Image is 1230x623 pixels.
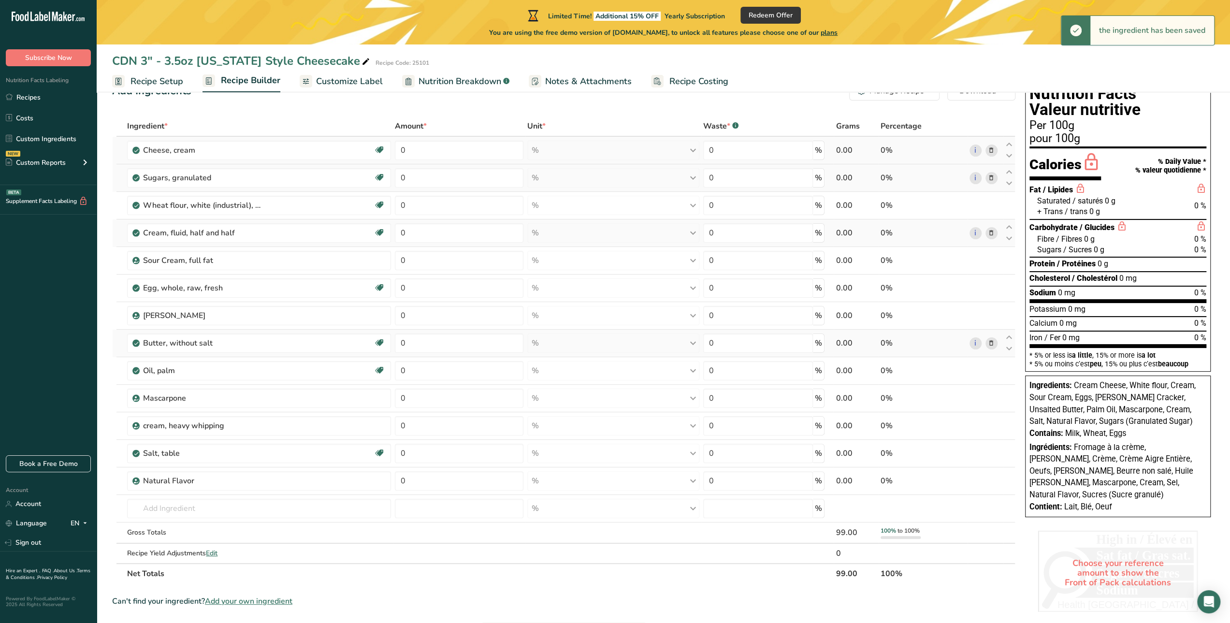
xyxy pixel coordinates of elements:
[881,255,966,266] div: 0%
[834,563,878,583] th: 99.00
[143,200,264,211] div: Wheat flour, white (industrial), 13% protein, bleached, enriched
[419,75,501,88] span: Nutrition Breakdown
[1029,152,1101,180] div: Calories
[300,71,383,92] a: Customize Label
[881,527,896,535] span: 100%
[6,49,91,66] button: Subscribe Now
[1058,288,1075,297] span: 0 mg
[970,227,982,239] a: i
[836,200,876,211] div: 0.00
[1029,381,1196,426] span: Cream Cheese, White flour, Cream, Sour Cream, Eggs, [PERSON_NAME] Cracker, Unsalted Butter, Palm ...
[881,365,966,377] div: 0%
[1037,234,1054,244] span: Fibre
[881,420,966,432] div: 0%
[1194,234,1206,244] span: 0 %
[1065,207,1087,216] span: / trans
[1037,196,1071,205] span: Saturated
[6,158,66,168] div: Custom Reports
[112,71,183,92] a: Recipe Setup
[143,392,264,404] div: Mascarpone
[42,567,54,574] a: FAQ .
[881,310,966,321] div: 0%
[879,563,968,583] th: 100%
[970,337,982,349] a: i
[836,448,876,459] div: 0.00
[25,53,72,63] span: Subscribe Now
[1194,201,1206,210] span: 0 %
[143,365,264,377] div: Oil, palm
[881,282,966,294] div: 0%
[6,151,20,157] div: NEW
[1029,86,1206,118] h1: Nutrition Facts Valeur nutritive
[821,28,838,37] span: plans
[836,310,876,321] div: 0.00
[489,28,838,38] span: You are using the free demo version of [DOMAIN_NAME], to unlock all features please choose one of...
[143,145,264,156] div: Cheese, cream
[897,527,920,535] span: to 100%
[836,282,876,294] div: 0.00
[71,518,91,529] div: EN
[836,227,876,239] div: 0.00
[143,448,264,459] div: Salt, table
[143,227,264,239] div: Cream, fluid, half and half
[970,145,982,157] a: i
[669,75,728,88] span: Recipe Costing
[836,255,876,266] div: 0.00
[881,448,966,459] div: 0%
[130,75,183,88] span: Recipe Setup
[1029,185,1041,194] span: Fat
[1063,245,1092,254] span: / Sucres
[37,574,67,581] a: Privacy Policy
[836,475,876,487] div: 0.00
[545,75,632,88] span: Notes & Attachments
[836,392,876,404] div: 0.00
[6,455,91,472] a: Book a Free Demo
[1056,234,1082,244] span: / Fibres
[1029,259,1055,268] span: Protein
[316,75,383,88] span: Customize Label
[127,499,391,518] input: Add Ingredient
[143,337,264,349] div: Butter, without salt
[1029,223,1078,232] span: Carbohydrate
[395,120,427,132] span: Amount
[143,172,264,184] div: Sugars, granulated
[1068,304,1085,314] span: 0 mg
[143,255,264,266] div: Sour Cream, full fat
[1098,259,1108,268] span: 0 g
[6,567,90,581] a: Terms & Conditions .
[127,120,168,132] span: Ingredient
[1197,590,1220,613] div: Open Intercom Messenger
[881,172,966,184] div: 0%
[1044,333,1060,342] span: / Fer
[1029,120,1206,131] div: Per 100g
[1038,531,1198,615] div: Choose your reference amount to show the Front of Pack calculations
[703,120,738,132] div: Waste
[1029,443,1072,452] span: Ingrédients:
[1057,259,1096,268] span: / Protéines
[1029,319,1057,328] span: Calcium
[1194,304,1206,314] span: 0 %
[970,172,982,184] a: i
[402,71,509,92] a: Nutrition Breakdown
[1029,333,1042,342] span: Iron
[1029,361,1206,367] div: * 5% ou moins c’est , 15% ou plus c’est
[836,548,876,559] div: 0
[127,527,391,537] div: Gross Totals
[529,71,632,92] a: Notes & Attachments
[1072,196,1103,205] span: / saturés
[143,310,264,321] div: [PERSON_NAME]
[127,548,391,558] div: Recipe Yield Adjustments
[836,145,876,156] div: 0.00
[881,200,966,211] div: 0%
[881,227,966,239] div: 0%
[1090,16,1214,45] div: the ingredient has been saved
[1194,288,1206,297] span: 0 %
[1064,502,1112,511] span: Lait, Blé, Oeuf
[203,70,280,93] a: Recipe Builder
[1194,245,1206,254] span: 0 %
[1194,319,1206,328] span: 0 %
[836,172,876,184] div: 0.00
[1037,207,1063,216] span: + Trans
[1029,274,1070,283] span: Cholesterol
[1094,245,1104,254] span: 0 g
